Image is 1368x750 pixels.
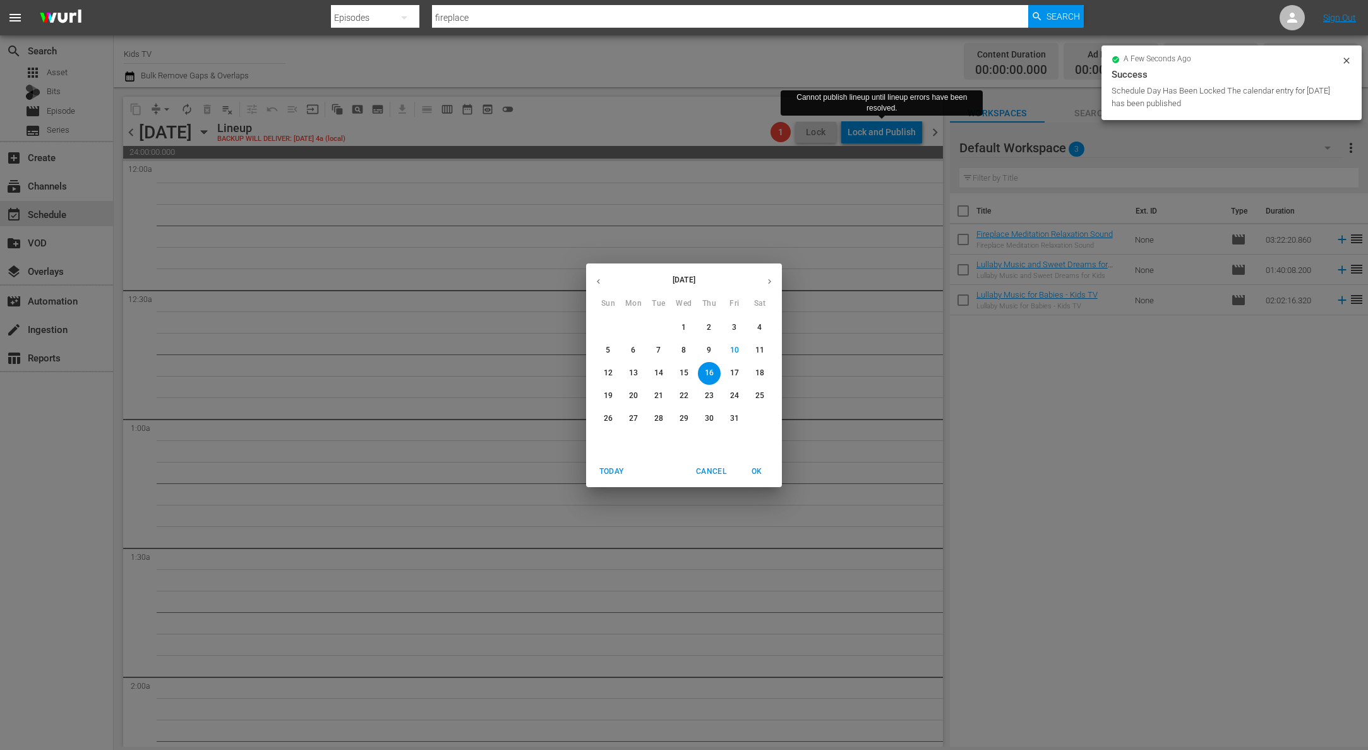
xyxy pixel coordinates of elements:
[629,413,638,424] p: 27
[696,465,726,478] span: Cancel
[673,317,695,339] button: 1
[736,461,777,482] button: OK
[755,345,764,356] p: 11
[597,362,620,385] button: 12
[631,345,635,356] p: 6
[748,339,771,362] button: 11
[1112,85,1338,110] div: Schedule Day Has Been Locked The calendar entry for [DATE] has been published
[604,368,613,378] p: 12
[1047,5,1080,28] span: Search
[707,345,711,356] p: 9
[786,92,978,114] div: Cannot publish lineup until lineup errors have been resolved.
[622,362,645,385] button: 13
[681,322,686,333] p: 1
[723,385,746,408] button: 24
[691,461,731,482] button: Cancel
[723,408,746,430] button: 31
[604,413,613,424] p: 26
[654,368,663,378] p: 14
[673,408,695,430] button: 29
[748,317,771,339] button: 4
[748,298,771,310] span: Sat
[698,298,721,310] span: Thu
[622,385,645,408] button: 20
[730,368,739,378] p: 17
[604,390,613,401] p: 19
[698,408,721,430] button: 30
[656,345,661,356] p: 7
[673,362,695,385] button: 15
[597,408,620,430] button: 26
[1112,67,1352,82] div: Success
[654,390,663,401] p: 21
[723,298,746,310] span: Fri
[698,385,721,408] button: 23
[748,362,771,385] button: 18
[698,317,721,339] button: 2
[30,3,91,33] img: ans4CAIJ8jUAAAAAAAAAAAAAAAAAAAAAAAAgQb4GAAAAAAAAAAAAAAAAAAAAAAAAJMjXAAAAAAAAAAAAAAAAAAAAAAAAgAT5G...
[647,362,670,385] button: 14
[741,465,772,478] span: OK
[647,385,670,408] button: 21
[597,339,620,362] button: 5
[723,362,746,385] button: 17
[757,322,762,333] p: 4
[680,390,688,401] p: 22
[705,368,714,378] p: 16
[723,317,746,339] button: 3
[730,413,739,424] p: 31
[611,274,757,286] p: [DATE]
[755,390,764,401] p: 25
[723,339,746,362] button: 10
[1124,54,1191,64] span: a few seconds ago
[1323,13,1356,23] a: Sign Out
[606,345,610,356] p: 5
[748,385,771,408] button: 25
[596,465,627,478] span: Today
[629,390,638,401] p: 20
[705,413,714,424] p: 30
[629,368,638,378] p: 13
[647,339,670,362] button: 7
[681,345,686,356] p: 8
[730,345,739,356] p: 10
[654,413,663,424] p: 28
[622,339,645,362] button: 6
[591,461,632,482] button: Today
[680,413,688,424] p: 29
[622,408,645,430] button: 27
[673,298,695,310] span: Wed
[707,322,711,333] p: 2
[730,390,739,401] p: 24
[732,322,736,333] p: 3
[705,390,714,401] p: 23
[597,385,620,408] button: 19
[698,362,721,385] button: 16
[622,298,645,310] span: Mon
[647,298,670,310] span: Tue
[673,385,695,408] button: 22
[680,368,688,378] p: 15
[8,10,23,25] span: menu
[698,339,721,362] button: 9
[673,339,695,362] button: 8
[647,408,670,430] button: 28
[597,298,620,310] span: Sun
[755,368,764,378] p: 18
